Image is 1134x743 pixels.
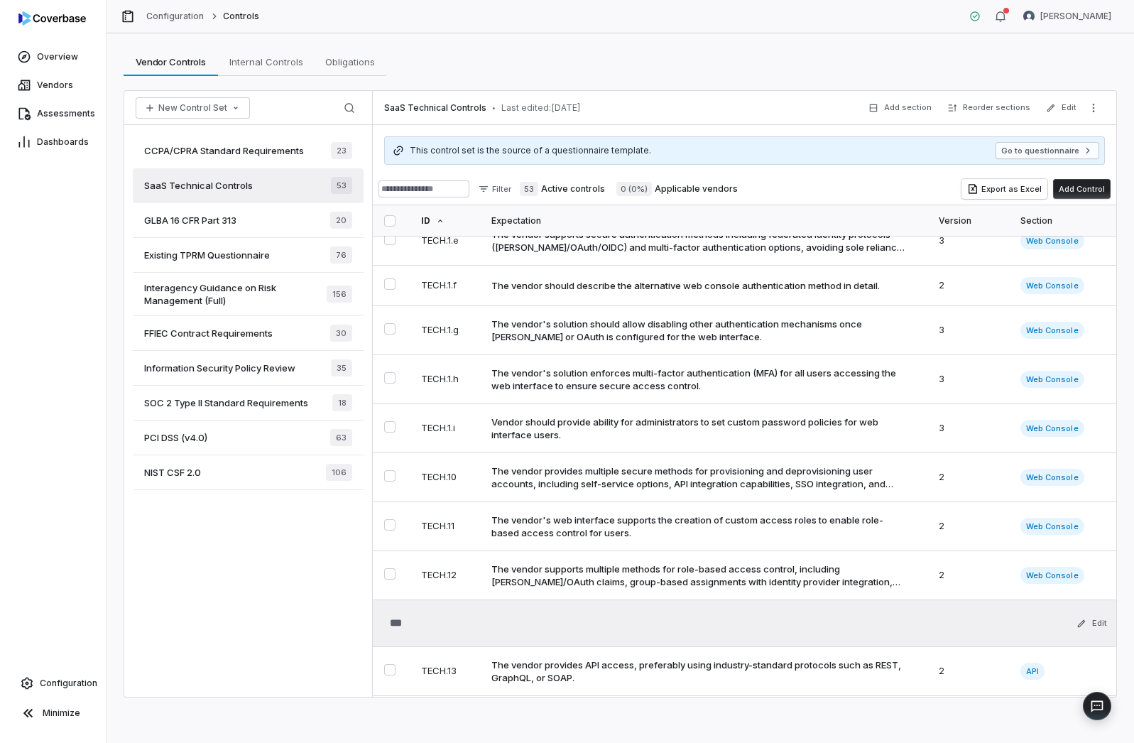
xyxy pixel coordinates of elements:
button: Add section [864,95,936,121]
span: 18 [332,394,352,411]
label: Applicable vendors [616,182,738,196]
span: 35 [331,359,352,376]
button: More actions [1082,97,1105,119]
button: Select TECH.1.i control [384,421,396,433]
td: 3 [930,217,1012,266]
td: TECH.1.g [413,306,484,355]
button: Reorder sections [943,95,1035,121]
span: • [492,103,496,113]
td: TECH.1.i [413,404,484,453]
button: New Control Set [136,97,250,119]
button: Edit [1072,611,1111,636]
td: TECH.13 [413,647,484,696]
span: Web Console [1020,277,1084,294]
span: [PERSON_NAME] [1040,11,1111,22]
a: SOC 2 Type II Standard Requirements18 [133,386,364,421]
a: CCPA/CPRA Standard Requirements23 [133,134,364,168]
span: This control set is the source of a questionnaire template. [410,145,651,156]
span: Web Console [1020,322,1084,339]
button: Select TECH.1.g control [384,323,396,335]
div: The vendor provides API access, preferably using industry-standard protocols such as REST, GraphQ... [491,658,907,684]
td: 3 [930,355,1012,404]
span: SaaS Technical Controls [144,179,253,192]
span: Vendor Controls [130,53,212,71]
span: SOC 2 Type II Standard Requirements [144,396,308,409]
span: 106 [326,464,352,481]
span: Web Console [1020,469,1084,486]
span: Last edited: [DATE] [501,102,581,114]
td: 2 [930,266,1012,306]
span: Minimize [43,707,80,719]
span: 20 [330,212,352,229]
button: Select TECH.1.h control [384,372,396,384]
a: Interagency Guidance on Risk Management (Full)156 [133,273,364,316]
span: Dashboards [37,136,89,148]
button: Minimize [6,699,100,727]
div: The vendor supports secure authentication methods including federated identity protocols ([PERSON... [491,228,907,254]
td: TECH.12 [413,551,484,600]
span: 0 (0%) [616,182,652,196]
span: Filter [492,184,511,195]
a: FFIEC Contract Requirements30 [133,316,364,351]
div: The vendor provides multiple secure methods for provisioning and deprovisioning user accounts, in... [491,465,907,490]
span: 63 [330,429,352,446]
span: Internal Controls [224,53,309,71]
img: Chris Morgan avatar [1023,11,1035,22]
div: Vendor should provide ability for administrators to set custom password policies for web interfac... [491,416,907,441]
span: 76 [330,246,352,264]
td: 2 [930,502,1012,551]
span: Web Console [1020,371,1084,388]
td: TECH.1.f [413,266,484,306]
label: Active controls [520,182,605,196]
span: Overview [37,51,78,63]
button: Select TECH.1.f control [384,278,396,290]
span: Information Security Policy Review [144,362,295,374]
span: Obligations [320,53,381,71]
td: TECH.11 [413,502,484,551]
button: Edit [1042,95,1081,121]
span: SaaS Technical Controls [384,102,486,114]
button: Export as Excel [961,179,1047,199]
a: Existing TPRM Questionnaire76 [133,238,364,273]
span: Configuration [40,678,97,689]
span: CCPA/CPRA Standard Requirements [144,144,304,157]
span: Web Console [1020,420,1084,437]
div: The vendor should describe the alternative web console authentication method in detail. [491,279,880,292]
img: Coverbase logo [18,11,86,26]
button: Select TECH.11 control [384,519,396,531]
div: Section [1020,205,1107,236]
span: NIST CSF 2.0 [144,466,201,479]
button: Select TECH.1.e control [384,234,396,245]
span: Web Console [1020,567,1084,584]
div: The vendor supports multiple methods for role-based access control, including [PERSON_NAME]/OAuth... [491,563,907,588]
a: GLBA 16 CFR Part 31320 [133,203,364,238]
div: Version [939,205,1003,236]
td: TECH.1.e [413,217,484,266]
a: SaaS Technical Controls53 [133,168,364,203]
button: Select TECH.10 control [384,470,396,482]
span: FFIEC Contract Requirements [144,327,273,340]
span: Vendors [37,80,73,91]
a: Configuration [146,11,205,22]
td: TECH.10 [413,453,484,502]
div: The vendor's web interface supports the creation of custom access roles to enable role-based acce... [491,514,907,539]
button: Chris Morgan avatar[PERSON_NAME] [1015,6,1120,27]
button: Select TECH.13 control [384,664,396,676]
span: 53 [331,177,352,194]
a: PCI DSS (v4.0)63 [133,421,364,455]
span: Web Console [1020,232,1084,249]
td: 2 [930,647,1012,696]
a: Vendors [3,72,103,98]
div: Expectation [491,205,922,236]
span: Existing TPRM Questionnaire [144,249,270,261]
span: Controls [223,11,259,22]
span: 53 [520,182,538,196]
span: Web Console [1020,518,1084,535]
a: Information Security Policy Review35 [133,351,364,386]
span: 30 [330,325,352,342]
div: The vendor's solution should allow disabling other authentication mechanisms once [PERSON_NAME] o... [491,318,907,343]
button: Select TECH.12 control [384,568,396,580]
td: 2 [930,551,1012,600]
div: ID [421,205,475,236]
button: Add Control [1053,179,1111,199]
